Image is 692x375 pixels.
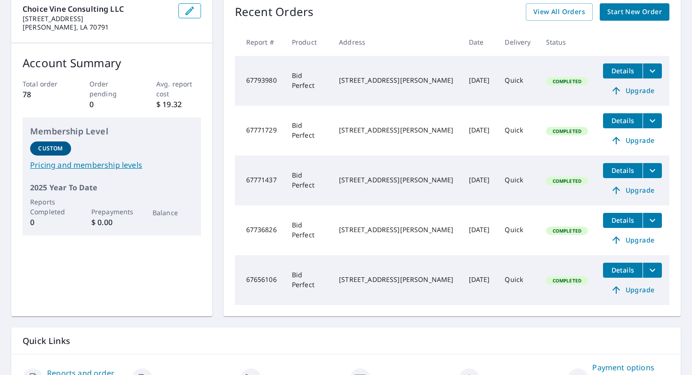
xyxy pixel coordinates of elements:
p: 0 [30,217,71,228]
span: Upgrade [609,185,656,196]
td: [DATE] [461,205,498,255]
button: detailsBtn-67656106 [603,263,643,278]
p: $ 0.00 [91,217,132,228]
td: Quick [497,255,538,305]
td: Quick [497,205,538,255]
td: [DATE] [461,255,498,305]
p: Quick Links [23,335,669,347]
p: Reports Completed [30,197,71,217]
td: Bid Perfect [284,156,331,205]
p: Choice Vine Consulting LLC [23,3,171,15]
th: Address [331,28,461,56]
p: 0 [89,99,134,110]
td: Quick [497,106,538,156]
span: Completed [547,178,587,184]
td: 67793980 [235,56,284,106]
span: Details [609,116,637,125]
button: filesDropdownBtn-67771437 [643,163,662,178]
span: Start New Order [607,6,662,18]
th: Date [461,28,498,56]
div: [STREET_ADDRESS][PERSON_NAME] [339,225,453,234]
a: Upgrade [603,133,662,148]
div: [STREET_ADDRESS][PERSON_NAME] [339,76,453,85]
a: Upgrade [603,183,662,198]
th: Product [284,28,331,56]
p: Balance [153,208,193,218]
button: detailsBtn-67771729 [603,113,643,128]
th: Delivery [497,28,538,56]
td: Quick [497,156,538,205]
button: detailsBtn-67793980 [603,63,643,78]
p: Account Summary [23,55,201,71]
p: Total order [23,79,67,89]
p: Prepayments [91,207,132,217]
p: Custom [38,144,63,153]
button: filesDropdownBtn-67736826 [643,213,662,228]
p: 2025 Year To Date [30,182,193,193]
a: Start New Order [600,3,669,21]
th: Report # [235,28,284,56]
div: [STREET_ADDRESS][PERSON_NAME] [339,125,453,135]
p: Avg. report cost [156,79,201,99]
span: Upgrade [609,284,656,296]
p: $ 19.32 [156,99,201,110]
span: Upgrade [609,234,656,246]
span: Upgrade [609,135,656,146]
td: Bid Perfect [284,205,331,255]
span: Completed [547,128,587,134]
p: Order pending [89,79,134,99]
a: Upgrade [603,83,662,98]
span: Completed [547,277,587,284]
span: Upgrade [609,85,656,96]
td: 67771729 [235,106,284,156]
p: [STREET_ADDRESS] [23,15,171,23]
td: Quick [497,56,538,106]
td: [DATE] [461,106,498,156]
span: Details [609,166,637,175]
button: detailsBtn-67771437 [603,163,643,178]
td: 67656106 [235,255,284,305]
button: filesDropdownBtn-67656106 [643,263,662,278]
td: [DATE] [461,156,498,205]
div: [STREET_ADDRESS][PERSON_NAME] [339,275,453,284]
td: Bid Perfect [284,255,331,305]
p: Membership Level [30,125,193,138]
p: [PERSON_NAME], LA 70791 [23,23,171,31]
td: 67736826 [235,205,284,255]
a: Pricing and membership levels [30,159,193,171]
button: filesDropdownBtn-67771729 [643,113,662,128]
td: [DATE] [461,56,498,106]
span: Details [609,266,637,274]
th: Status [539,28,595,56]
span: Details [609,66,637,75]
p: Recent Orders [235,3,314,21]
span: Completed [547,78,587,85]
button: detailsBtn-67736826 [603,213,643,228]
span: Completed [547,227,587,234]
span: View All Orders [533,6,585,18]
a: Upgrade [603,282,662,297]
td: Bid Perfect [284,56,331,106]
div: [STREET_ADDRESS][PERSON_NAME] [339,175,453,185]
button: filesDropdownBtn-67793980 [643,63,662,78]
span: Details [609,216,637,225]
a: Upgrade [603,233,662,248]
td: Bid Perfect [284,106,331,156]
p: 78 [23,89,67,100]
a: View All Orders [526,3,593,21]
td: 67771437 [235,156,284,205]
